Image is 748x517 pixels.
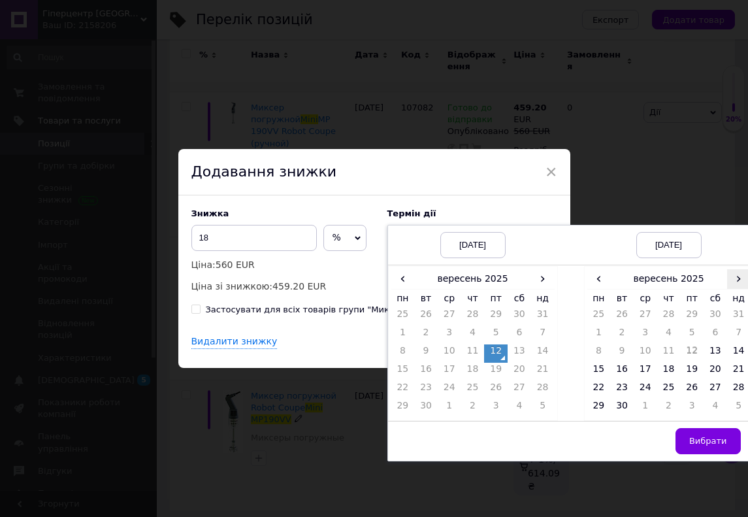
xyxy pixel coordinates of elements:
[634,326,657,344] td: 3
[508,399,531,418] td: 4
[704,326,727,344] td: 6
[587,269,611,288] span: ‹
[634,308,657,326] td: 27
[587,308,611,326] td: 25
[438,363,461,381] td: 17
[634,363,657,381] td: 17
[191,258,374,272] p: Ціна:
[704,381,727,399] td: 27
[657,381,681,399] td: 25
[680,308,704,326] td: 29
[391,308,415,326] td: 25
[484,381,508,399] td: 26
[391,344,415,363] td: 8
[657,399,681,418] td: 2
[484,289,508,308] th: пт
[531,269,555,288] span: ›
[704,399,727,418] td: 4
[508,326,531,344] td: 6
[484,308,508,326] td: 29
[440,232,506,258] div: [DATE]
[414,399,438,418] td: 30
[587,363,611,381] td: 15
[414,326,438,344] td: 2
[461,381,485,399] td: 25
[191,163,337,180] span: Додавання знижки
[531,363,555,381] td: 21
[587,399,611,418] td: 29
[414,344,438,363] td: 9
[657,344,681,363] td: 11
[391,399,415,418] td: 29
[461,363,485,381] td: 18
[531,399,555,418] td: 5
[391,381,415,399] td: 22
[531,381,555,399] td: 28
[680,381,704,399] td: 26
[484,363,508,381] td: 19
[461,326,485,344] td: 4
[531,308,555,326] td: 31
[333,232,341,242] span: %
[675,428,741,454] button: Вибрати
[414,308,438,326] td: 26
[610,344,634,363] td: 9
[610,399,634,418] td: 30
[545,161,557,183] span: ×
[438,308,461,326] td: 27
[587,289,611,308] th: пн
[610,363,634,381] td: 16
[610,289,634,308] th: вт
[704,344,727,363] td: 13
[704,308,727,326] td: 30
[414,269,531,289] th: вересень 2025
[484,399,508,418] td: 3
[438,381,461,399] td: 24
[610,381,634,399] td: 23
[438,399,461,418] td: 1
[680,363,704,381] td: 19
[610,326,634,344] td: 2
[387,208,557,218] label: Термін дії
[508,308,531,326] td: 30
[657,308,681,326] td: 28
[636,232,702,258] div: [DATE]
[391,363,415,381] td: 15
[414,363,438,381] td: 16
[461,344,485,363] td: 11
[272,281,326,292] span: 459.20 EUR
[634,381,657,399] td: 24
[657,363,681,381] td: 18
[704,363,727,381] td: 20
[610,269,727,289] th: вересень 2025
[484,326,508,344] td: 5
[414,381,438,399] td: 23
[531,344,555,363] td: 14
[680,326,704,344] td: 5
[191,279,374,293] p: Ціна зі знижкою:
[587,381,611,399] td: 22
[391,326,415,344] td: 1
[610,308,634,326] td: 26
[191,208,229,218] span: Знижка
[508,289,531,308] th: сб
[587,344,611,363] td: 8
[461,399,485,418] td: 2
[216,259,255,270] span: 560 EUR
[508,381,531,399] td: 27
[508,363,531,381] td: 20
[531,289,555,308] th: нд
[657,289,681,308] th: чт
[461,289,485,308] th: чт
[191,335,278,349] div: Видалити знижку
[531,326,555,344] td: 7
[680,344,704,363] td: 12
[704,289,727,308] th: сб
[438,326,461,344] td: 3
[508,344,531,363] td: 13
[391,289,415,308] th: пн
[680,399,704,418] td: 3
[191,225,317,251] input: 0
[634,344,657,363] td: 10
[587,326,611,344] td: 1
